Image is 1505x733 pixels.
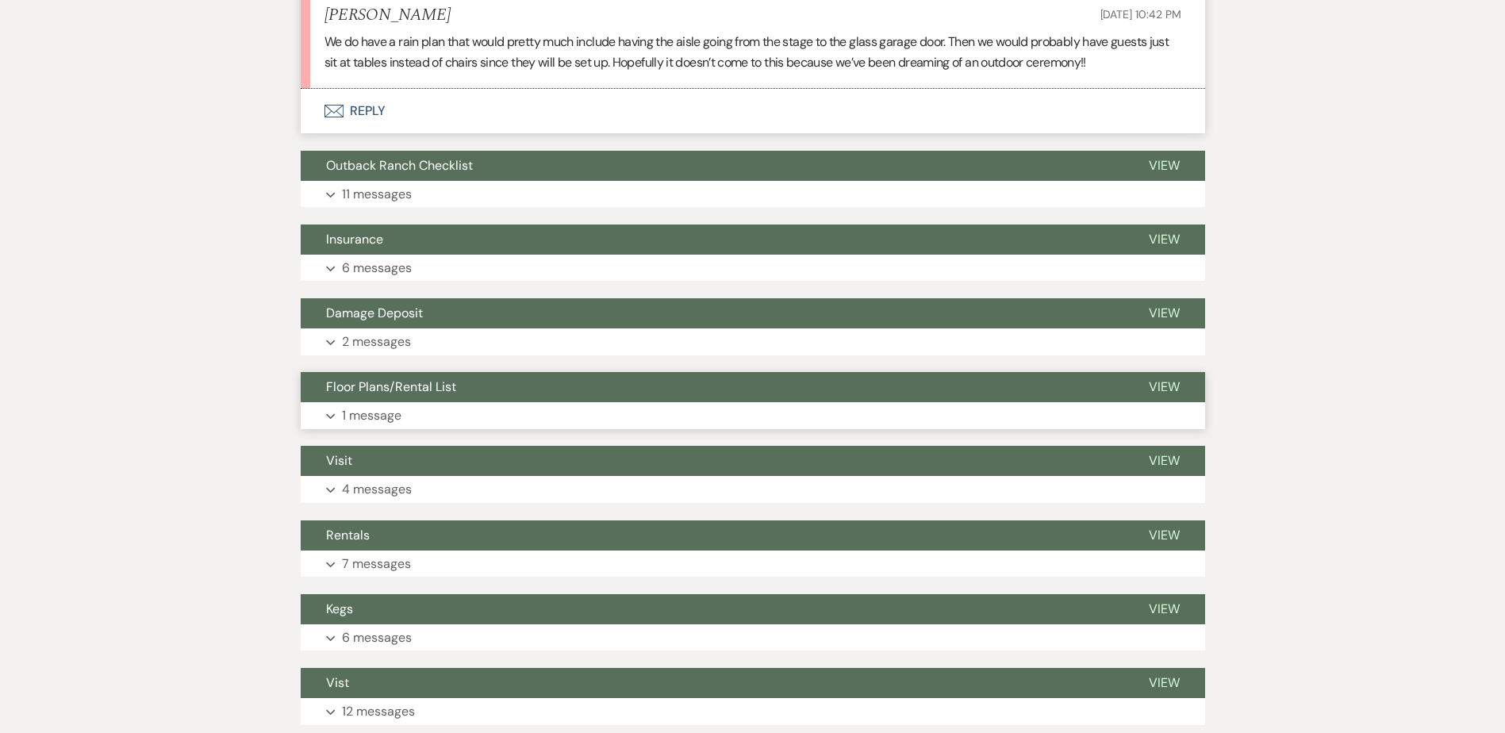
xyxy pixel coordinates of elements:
[301,328,1205,355] button: 2 messages
[342,627,412,648] p: 6 messages
[326,378,456,395] span: Floor Plans/Rental List
[301,298,1123,328] button: Damage Deposit
[342,554,411,574] p: 7 messages
[1149,452,1180,469] span: View
[301,181,1205,208] button: 11 messages
[324,6,451,25] h5: [PERSON_NAME]
[326,305,423,321] span: Damage Deposit
[342,184,412,205] p: 11 messages
[326,231,383,248] span: Insurance
[1123,298,1205,328] button: View
[301,594,1123,624] button: Kegs
[342,479,412,500] p: 4 messages
[342,258,412,278] p: 6 messages
[342,405,401,426] p: 1 message
[1123,151,1205,181] button: View
[342,701,415,722] p: 12 messages
[326,601,353,617] span: Kegs
[1123,520,1205,551] button: View
[301,402,1205,429] button: 1 message
[1123,446,1205,476] button: View
[301,668,1123,698] button: Vist
[301,698,1205,725] button: 12 messages
[326,452,352,469] span: Visit
[326,674,349,691] span: Vist
[326,527,370,543] span: Rentals
[1123,668,1205,698] button: View
[1149,378,1180,395] span: View
[1149,674,1180,691] span: View
[1149,601,1180,617] span: View
[301,476,1205,503] button: 4 messages
[301,151,1123,181] button: Outback Ranch Checklist
[301,520,1123,551] button: Rentals
[1123,372,1205,402] button: View
[342,332,411,352] p: 2 messages
[324,32,1181,72] p: We do have a rain plan that would pretty much include having the aisle going from the stage to th...
[301,372,1123,402] button: Floor Plans/Rental List
[1149,305,1180,321] span: View
[301,255,1205,282] button: 6 messages
[301,225,1123,255] button: Insurance
[301,446,1123,476] button: Visit
[326,157,473,174] span: Outback Ranch Checklist
[301,89,1205,133] button: Reply
[1149,157,1180,174] span: View
[1149,231,1180,248] span: View
[1123,594,1205,624] button: View
[1123,225,1205,255] button: View
[301,624,1205,651] button: 6 messages
[301,551,1205,578] button: 7 messages
[1149,527,1180,543] span: View
[1100,7,1181,21] span: [DATE] 10:42 PM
